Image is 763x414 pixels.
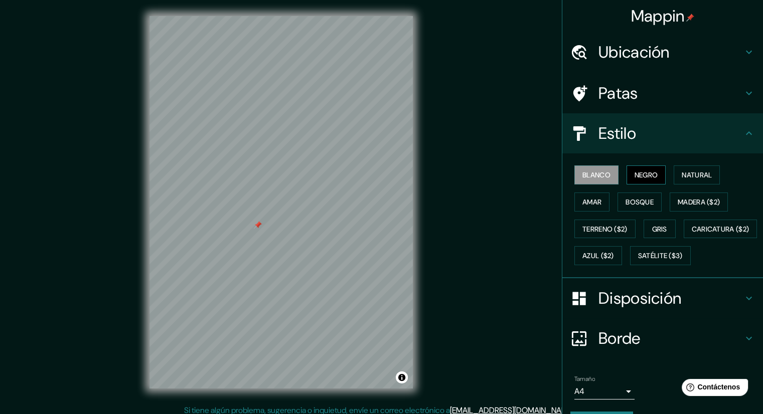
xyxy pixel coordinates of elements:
[149,16,413,388] canvas: Mapa
[574,375,595,383] font: Tamaño
[635,170,658,179] font: Negro
[574,165,619,184] button: Blanco
[582,197,601,206] font: Amar
[574,246,622,265] button: Azul ($2)
[598,83,638,104] font: Patas
[674,165,720,184] button: Natural
[562,32,763,72] div: Ubicación
[644,220,676,239] button: Gris
[684,220,757,239] button: Caricatura ($2)
[626,197,654,206] font: Bosque
[582,252,614,261] font: Azul ($2)
[562,113,763,153] div: Estilo
[652,225,667,234] font: Gris
[574,192,609,212] button: Amar
[582,170,611,179] font: Blanco
[682,170,712,179] font: Natural
[618,192,662,212] button: Bosque
[631,6,685,27] font: Mappin
[574,386,584,396] font: A4
[396,371,408,383] button: Activar o desactivar atribución
[678,197,720,206] font: Madera ($2)
[562,278,763,318] div: Disposición
[638,252,683,261] font: Satélite ($3)
[692,225,749,234] font: Caricatura ($2)
[598,123,636,144] font: Estilo
[598,42,670,63] font: Ubicación
[598,328,641,349] font: Borde
[674,375,752,403] iframe: Lanzador de widgets de ayuda
[562,318,763,358] div: Borde
[582,225,628,234] font: Terreno ($2)
[670,192,728,212] button: Madera ($2)
[686,14,694,22] img: pin-icon.png
[630,246,691,265] button: Satélite ($3)
[598,288,681,309] font: Disposición
[574,383,635,399] div: A4
[562,73,763,113] div: Patas
[627,165,666,184] button: Negro
[574,220,636,239] button: Terreno ($2)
